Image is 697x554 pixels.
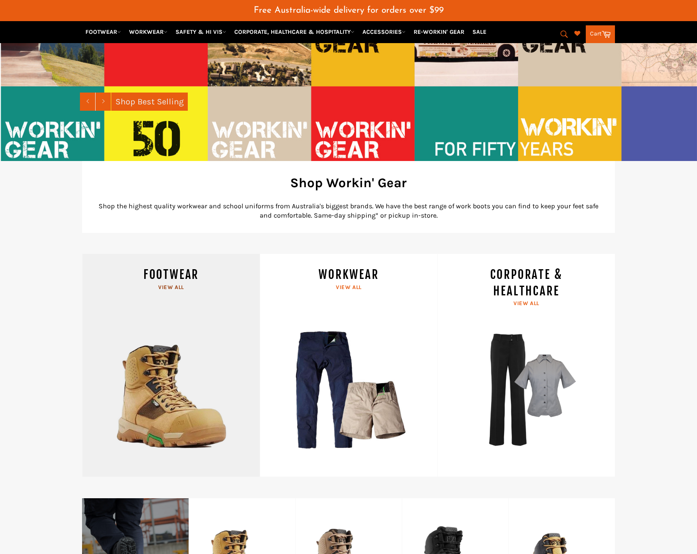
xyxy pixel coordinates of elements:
a: SALE [469,25,490,39]
a: SAFETY & HI VIS [172,25,230,39]
a: CORPORATE & HEALTHCARE View all wear corporate [437,254,615,477]
span: Free Australia-wide delivery for orders over $99 [254,6,444,15]
a: FOOTWEAR [82,25,124,39]
a: Shop Best Selling [111,93,188,111]
a: FOOTWEAR View all Workin Gear Boots [82,254,260,477]
a: WORKWEAR [126,25,171,39]
a: RE-WORKIN' GEAR [410,25,468,39]
h2: Shop Workin' Gear [95,174,602,192]
p: Shop the highest quality workwear and school uniforms from Australia's biggest brands. We have th... [95,202,602,220]
a: CORPORATE, HEALTHCARE & HOSPITALITY [231,25,358,39]
a: WORKWEAR View all WORKWEAR [260,254,437,477]
a: Cart [586,25,615,43]
a: ACCESSORIES [359,25,409,39]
